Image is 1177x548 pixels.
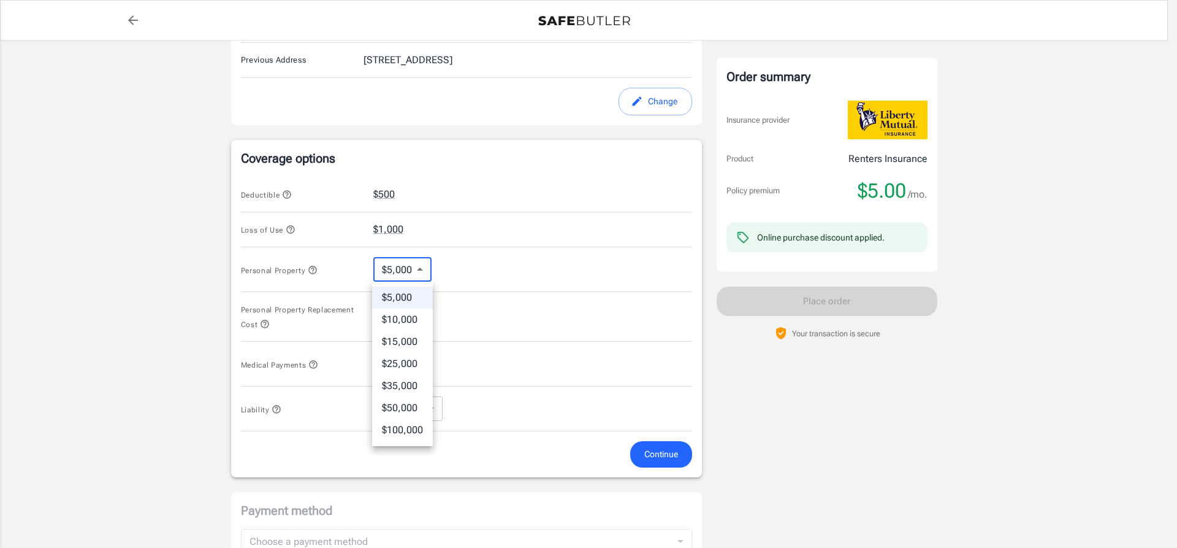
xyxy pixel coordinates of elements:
li: $35,000 [372,375,433,397]
li: $50,000 [372,397,433,419]
li: $25,000 [372,353,433,375]
li: $15,000 [372,331,433,353]
li: $100,000 [372,419,433,441]
li: $5,000 [372,287,433,309]
li: $10,000 [372,309,433,331]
